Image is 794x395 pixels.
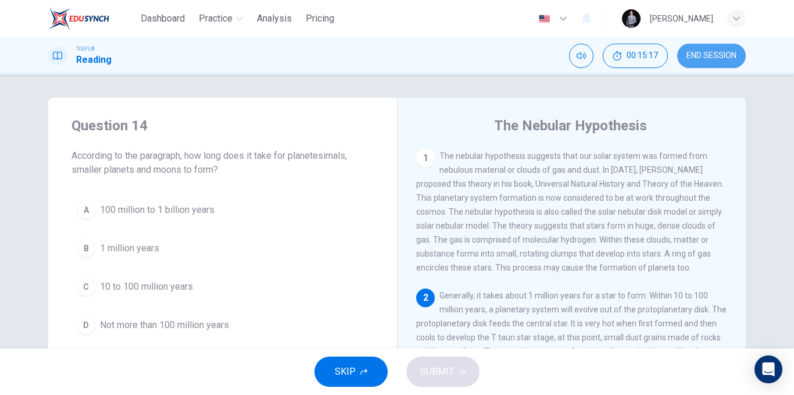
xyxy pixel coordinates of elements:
[194,8,248,29] button: Practice
[650,12,713,26] div: [PERSON_NAME]
[71,234,374,263] button: B1 million years
[77,316,95,334] div: D
[754,355,782,383] div: Open Intercom Messenger
[537,15,552,23] img: en
[76,45,95,53] span: TOEFL®
[627,51,658,61] span: 00:15:17
[494,116,647,135] h4: The Nebular Hypothesis
[686,51,736,61] span: END SESSION
[77,201,95,219] div: A
[71,195,374,225] button: A100 million to 1 billion years
[71,116,374,135] h4: Question 14
[77,239,95,258] div: B
[48,7,109,30] img: EduSynch logo
[677,44,746,68] button: END SESSION
[301,8,339,29] button: Pricing
[100,203,214,217] span: 100 million to 1 billion years
[569,44,593,68] div: Mute
[252,8,296,29] button: Analysis
[416,151,724,272] span: The nebular hypothesis suggests that our solar system was formed from nebulous material or clouds...
[314,357,388,387] button: SKIP
[603,44,668,68] div: Hide
[416,289,435,307] div: 2
[257,12,292,26] span: Analysis
[306,12,334,26] span: Pricing
[416,291,727,370] span: Generally, it takes about 1 million years for a star to form. Within 10 to 100 million years, a p...
[71,149,374,177] span: According to the paragraph, how long does it take for planetesimals, smaller planets and moons to...
[335,364,356,380] span: SKIP
[603,44,668,68] button: 00:15:17
[199,12,233,26] span: Practice
[136,8,189,29] button: Dashboard
[48,7,136,30] a: EduSynch logo
[76,53,112,67] h1: Reading
[416,149,435,168] div: 1
[77,277,95,296] div: C
[71,272,374,301] button: C10 to 100 million years
[71,311,374,340] button: DNot more than 100 million years
[100,280,193,294] span: 10 to 100 million years
[141,12,185,26] span: Dashboard
[622,9,641,28] img: Profile picture
[100,241,159,255] span: 1 million years
[100,318,229,332] span: Not more than 100 million years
